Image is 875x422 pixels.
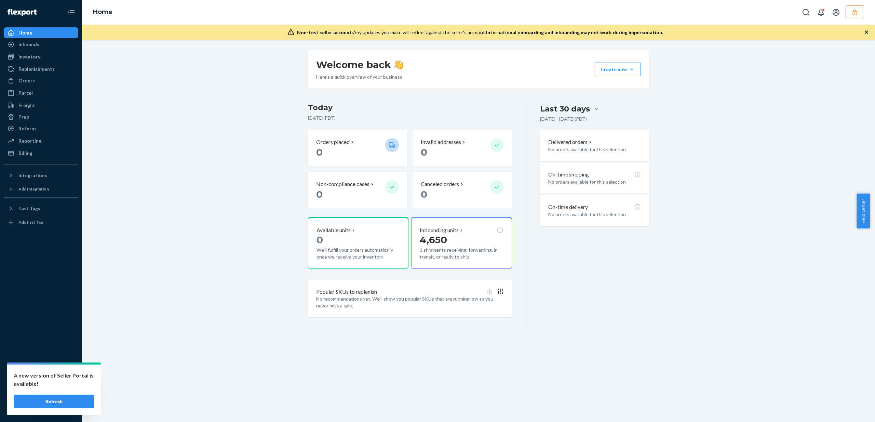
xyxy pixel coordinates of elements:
button: Inbounding units4,6501 shipments receiving, forwarding, in transit, or ready to ship [411,217,512,269]
button: Integrations [4,170,78,181]
h3: Today [308,102,512,113]
span: International onboarding and inbounding may not work during impersonation. [486,29,663,35]
p: A new version of Seller Portal is available! [14,371,94,388]
p: 1 shipments receiving, forwarding, in transit, or ready to ship [420,247,503,260]
button: Invalid addresses 0 [413,130,512,167]
h1: Welcome back [316,58,403,71]
p: No orders available for this selection [548,146,641,153]
p: Non-compliance cases [316,180,369,188]
div: Last 30 days [540,104,590,114]
a: Returns [4,123,78,134]
div: Replenishments [18,66,55,72]
button: Fast Tags [4,203,78,214]
button: Create new [595,63,641,76]
button: Refresh [14,395,94,408]
a: Home [4,27,78,38]
div: Inventory [18,53,40,60]
div: Freight [18,102,35,109]
a: Talk to Support [4,380,78,391]
span: 0 [421,188,427,200]
span: 0 [421,146,427,158]
p: We'll fulfill your orders automatically once we receive your inventory [317,247,400,260]
button: Available units0We'll fulfill your orders automatically once we receive your inventory [308,217,408,269]
p: Here’s a quick overview of your business [316,74,403,80]
p: Canceled orders [421,180,459,188]
a: Inbounds [4,39,78,50]
a: Parcel [4,88,78,98]
div: Add Integration [18,186,49,192]
p: No orders available for this selection [548,211,641,218]
div: Billing [18,150,32,157]
p: Popular SKUs to replenish [316,288,377,296]
div: Integrations [18,172,47,179]
span: 0 [316,188,323,200]
button: Open notifications [814,5,828,19]
p: On-time shipping [548,171,589,179]
div: Any updates you make will reflect against the seller's account. [297,29,663,36]
div: Add Fast Tag [18,219,43,225]
a: Billing [4,148,78,159]
p: No orders available for this selection [548,179,641,185]
a: Prep [4,111,78,122]
button: Delivered orders [548,138,593,146]
a: Settings [4,368,78,379]
button: Close Navigation [64,5,78,19]
p: [DATE] - [DATE] ( PDT ) [540,116,587,122]
p: Inbounding units [420,226,459,234]
p: Orders placed [316,138,350,146]
button: Help Center [857,194,870,228]
p: No recommendations yet. We’ll show you popular SKUs that are running low so you never miss a sale. [316,295,504,309]
img: Flexport logo [8,9,37,16]
a: Replenishments [4,64,78,75]
a: Inventory [4,51,78,62]
span: 4,650 [420,234,447,246]
button: Open account menu [829,5,843,19]
button: Open Search Box [799,5,813,19]
p: Invalid addresses [421,138,461,146]
p: Available units [317,226,351,234]
a: Home [93,8,112,16]
span: 0 [317,234,323,246]
a: Reporting [4,135,78,146]
div: Parcel [18,90,33,96]
div: Home [18,29,32,36]
span: Non-test seller account: [297,29,353,35]
a: Help Center [4,391,78,402]
span: 0 [316,146,323,158]
p: On-time delivery [548,203,588,211]
img: hand-wave emoji [394,60,403,69]
div: Returns [18,125,37,132]
ol: breadcrumbs [87,2,118,22]
button: Give Feedback [4,403,78,414]
a: Orders [4,75,78,86]
a: Add Integration [4,184,78,195]
a: Add Fast Tag [4,217,78,228]
div: Fast Tags [18,205,40,212]
div: Reporting [18,137,41,144]
button: Non-compliance cases 0 [308,172,407,209]
div: Inbounds [18,41,39,48]
div: Orders [18,77,35,84]
a: Freight [4,100,78,111]
div: Prep [18,114,29,120]
p: [DATE] ( PDT ) [308,115,512,121]
button: Orders placed 0 [308,130,407,167]
button: Canceled orders 0 [413,172,512,209]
